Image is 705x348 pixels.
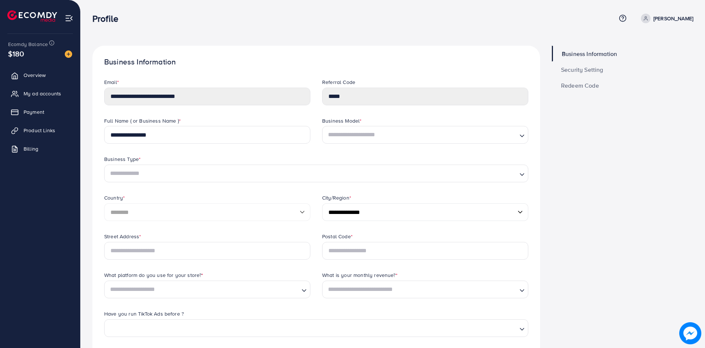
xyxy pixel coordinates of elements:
span: Ecomdy Balance [8,41,48,48]
p: [PERSON_NAME] [653,14,693,23]
span: Redeem Code [561,82,599,88]
label: Business Type [104,155,141,163]
span: Product Links [24,127,55,134]
div: Search for option [104,281,310,298]
input: Search for option [325,282,517,296]
label: Street Address [104,233,141,240]
h3: Profile [92,13,124,24]
img: image [679,322,701,344]
label: Country [104,194,125,201]
input: Search for option [107,282,299,296]
span: Billing [24,145,38,152]
a: Overview [6,68,75,82]
label: Postal Code [322,233,353,240]
div: Search for option [322,281,528,298]
img: logo [7,10,57,22]
a: Payment [6,105,75,119]
a: Product Links [6,123,75,138]
label: What is your monthly revenue? [322,271,398,279]
div: Search for option [104,165,528,182]
label: Have you run TikTok Ads before ? [104,310,184,317]
input: Search for option [107,167,517,180]
img: image [65,50,72,58]
a: [PERSON_NAME] [638,14,693,23]
span: Business Information [562,51,617,57]
label: Referral Code [322,78,355,86]
img: menu [65,14,73,22]
div: Search for option [322,126,528,144]
div: Search for option [104,319,528,337]
label: City/Region [322,194,351,201]
span: Security Setting [561,67,603,73]
input: Search for option [325,128,517,142]
a: My ad accounts [6,86,75,101]
label: What platform do you use for your store? [104,271,204,279]
label: Full Name ( or Business Name ) [104,117,181,124]
label: Business Model [322,117,362,124]
span: Overview [24,71,46,79]
label: Email [104,78,119,86]
span: $180 [8,48,24,59]
h1: Business Information [104,57,528,67]
span: My ad accounts [24,90,61,97]
a: Billing [6,141,75,156]
input: Search for option [112,321,517,335]
span: Payment [24,108,44,116]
